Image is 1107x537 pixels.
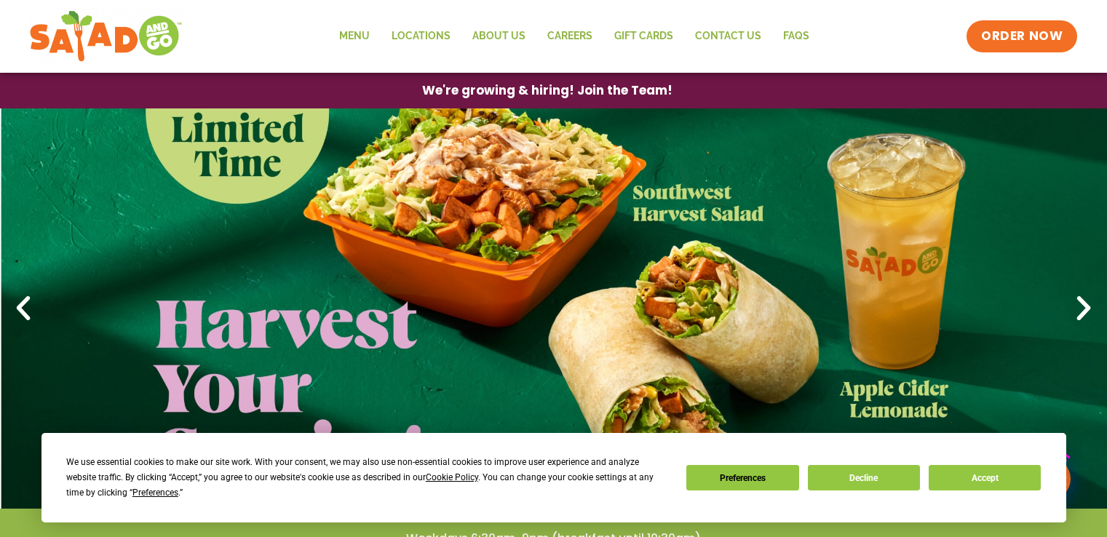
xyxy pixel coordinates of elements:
[967,20,1077,52] a: ORDER NOW
[461,20,536,53] a: About Us
[381,20,461,53] a: Locations
[772,20,820,53] a: FAQs
[41,433,1066,522] div: Cookie Consent Prompt
[7,293,39,325] div: Previous slide
[400,73,694,108] a: We're growing & hiring! Join the Team!
[536,20,603,53] a: Careers
[808,465,920,490] button: Decline
[328,20,820,53] nav: Menu
[981,28,1063,45] span: ORDER NOW
[603,20,684,53] a: GIFT CARDS
[29,7,183,65] img: new-SAG-logo-768×292
[66,455,669,501] div: We use essential cookies to make our site work. With your consent, we may also use non-essential ...
[929,465,1041,490] button: Accept
[686,465,798,490] button: Preferences
[422,84,672,97] span: We're growing & hiring! Join the Team!
[328,20,381,53] a: Menu
[684,20,772,53] a: Contact Us
[1068,293,1100,325] div: Next slide
[132,488,178,498] span: Preferences
[426,472,478,482] span: Cookie Policy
